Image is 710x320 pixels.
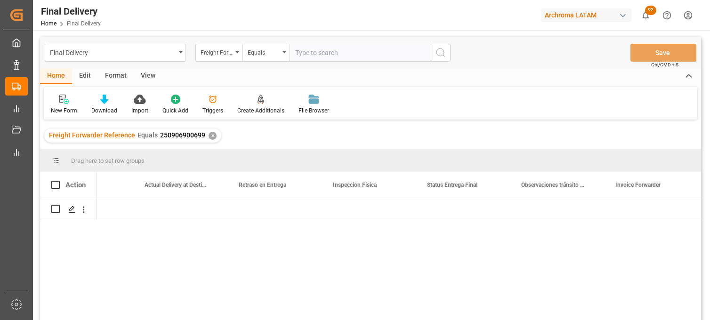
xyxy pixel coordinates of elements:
[333,182,377,188] span: Inspeccion Fisica
[145,182,208,188] span: Actual Delivery at Destination (RD)
[40,198,97,220] div: Press SPACE to select this row.
[630,44,696,62] button: Save
[160,131,205,139] span: 250906900699
[615,182,661,188] span: Invoice Forwarder
[541,6,635,24] button: Archroma LATAM
[209,132,217,140] div: ✕
[137,131,158,139] span: Equals
[645,6,656,15] span: 92
[635,5,656,26] button: show 92 new notifications
[162,106,188,115] div: Quick Add
[41,4,101,18] div: Final Delivery
[65,181,86,189] div: Action
[248,46,280,57] div: Equals
[237,106,284,115] div: Create Additionals
[71,157,145,164] span: Drag here to set row groups
[541,8,631,22] div: Archroma LATAM
[239,182,286,188] span: Retraso en Entrega
[45,44,186,62] button: open menu
[50,46,176,58] div: Final Delivery
[651,61,678,68] span: Ctrl/CMD + S
[49,131,135,139] span: Freight Forwarder Reference
[656,5,678,26] button: Help Center
[427,182,477,188] span: Status Entrega Final
[521,182,584,188] span: Observaciones tránsito última milla
[299,106,329,115] div: File Browser
[91,106,117,115] div: Download
[41,20,56,27] a: Home
[98,68,134,84] div: Format
[134,68,162,84] div: View
[40,68,72,84] div: Home
[242,44,290,62] button: open menu
[201,46,233,57] div: Freight Forwarder Reference
[72,68,98,84] div: Edit
[195,44,242,62] button: open menu
[431,44,451,62] button: search button
[51,106,77,115] div: New Form
[290,44,431,62] input: Type to search
[131,106,148,115] div: Import
[202,106,223,115] div: Triggers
